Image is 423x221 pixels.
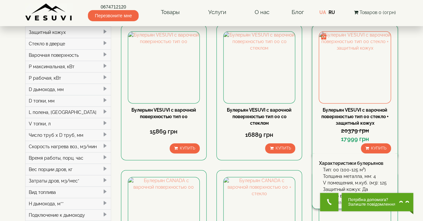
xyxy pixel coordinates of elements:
[25,118,111,129] div: V топки, л
[342,193,413,211] button: Chat button
[323,173,391,180] div: Толщина металла, мм: 4
[154,5,186,20] a: Товары
[25,175,111,186] div: Затраты дров, м3/мес*
[248,5,276,20] a: О нас
[25,186,111,198] div: Вид топлива
[319,32,390,103] img: Булерьян VESUVI с варочной поверхностью тип 00 стекло + защитный кожух
[88,4,139,10] a: 0674712120
[360,10,396,15] span: Товаров 0 (0грн)
[25,129,111,141] div: Число труб x D труб, мм
[323,166,391,173] div: Тип: 00 (100-125 м³)
[348,197,396,202] span: Потрібна допомога?
[128,32,199,103] img: Булерьян VESUVI с варочной поверхностью тип 00
[223,131,295,139] div: 16889 грн
[227,107,292,126] a: Булерьян VESUVI с варочной поверхностью тип 00 со стеклом
[180,146,195,150] span: Купить
[25,38,111,49] div: Стекло в дверце
[25,95,111,106] div: D топки, мм
[371,146,386,150] span: Купить
[323,186,391,193] div: Защитный кожух: Да
[25,49,111,61] div: Варочная поверхность
[319,135,391,143] div: 17999 грн
[291,9,304,15] a: Блог
[25,26,111,38] div: Защитный кожух
[25,152,111,164] div: Время работы, порц. час
[25,106,111,118] div: L полена, [GEOGRAPHIC_DATA]
[348,202,396,207] span: Залиште повідомлення
[202,5,233,20] a: Услуги
[323,180,391,186] div: V помещения, м.куб. (м3): 125
[319,160,391,166] div: Характеристики булерьянов
[170,143,200,153] button: Купить
[329,10,335,15] a: RU
[25,3,73,21] img: Завод VESUVI
[25,61,111,72] div: P максимальная, кВт
[25,209,111,221] div: Подключение к дымоходу
[25,198,111,209] div: H дымохода, м**
[25,141,111,152] div: Скорость нагрева воз., м3/мин
[25,84,111,95] div: D дымохода, мм
[321,107,388,126] a: Булерьян VESUVI с варочной поверхностью тип 00 стекло + защитный кожух
[361,143,391,153] button: Купить
[320,33,327,39] img: gift
[25,164,111,175] div: Вес порции дров, кг
[131,107,196,119] a: Булерьян VESUVI с варочной поверхностью тип 00
[88,10,139,21] span: Перезвоните мне
[275,146,291,150] span: Купить
[319,126,391,135] div: 20379 грн
[128,127,200,136] div: 15869 грн
[224,32,295,103] img: Булерьян VESUVI с варочной поверхностью тип 00 со стеклом
[25,72,111,84] div: P рабочая, кВт
[319,10,326,15] a: UA
[320,193,338,211] button: Get Call button
[352,9,398,16] button: Товаров 0 (0грн)
[265,143,295,153] button: Купить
